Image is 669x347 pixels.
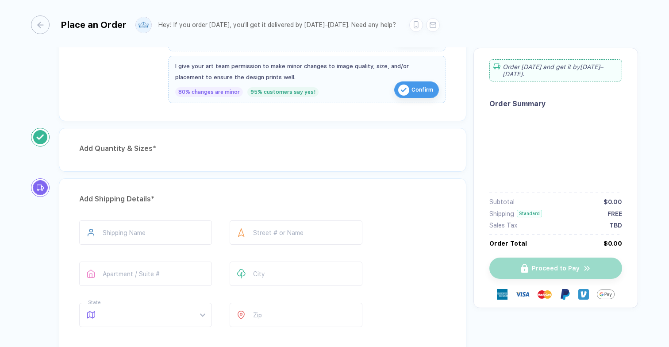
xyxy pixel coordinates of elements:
[578,289,589,300] img: Venmo
[61,19,127,30] div: Place an Order
[609,222,622,229] div: TBD
[538,287,552,301] img: master-card
[489,210,514,217] div: Shipping
[560,289,570,300] img: Paypal
[489,222,517,229] div: Sales Tax
[489,240,527,247] div: Order Total
[604,240,622,247] div: $0.00
[79,142,446,156] div: Add Quantity & Sizes
[489,59,622,81] div: Order [DATE] and get it by [DATE]–[DATE] .
[394,81,439,98] button: iconConfirm
[158,21,396,29] div: Hey! If you order [DATE], you'll get it delivered by [DATE]–[DATE]. Need any help?
[175,61,439,83] div: I give your art team permission to make minor changes to image quality, size, and/or placement to...
[517,210,542,217] div: Standard
[497,289,508,300] img: express
[604,198,622,205] div: $0.00
[597,285,615,303] img: Google Pay
[411,83,433,97] span: Confirm
[607,210,622,217] div: FREE
[247,87,319,97] div: 95% customers say yes!
[79,192,446,206] div: Add Shipping Details
[175,87,243,97] div: 80% changes are minor
[398,85,409,96] img: icon
[489,198,515,205] div: Subtotal
[136,17,151,33] img: user profile
[515,287,530,301] img: visa
[489,100,622,108] div: Order Summary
